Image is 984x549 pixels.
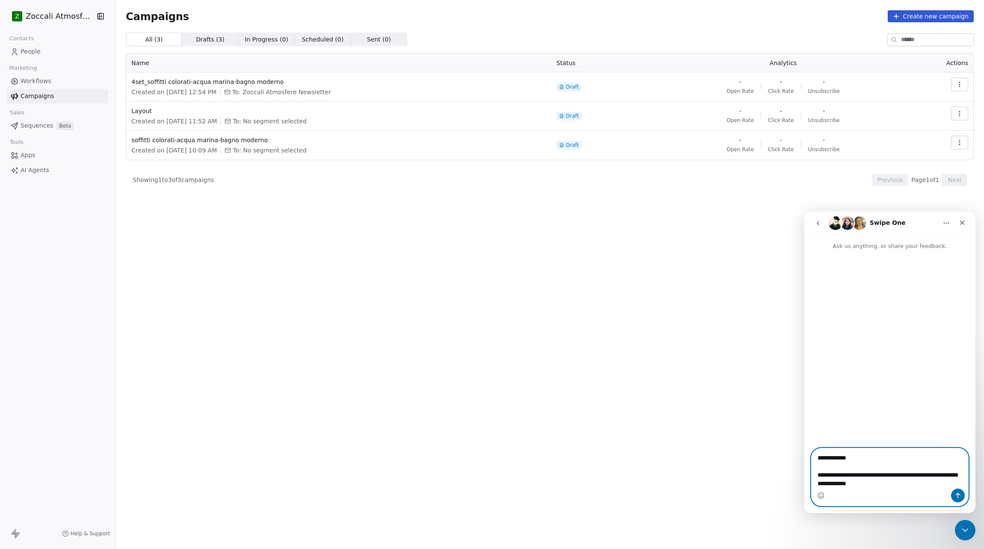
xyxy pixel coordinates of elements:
[7,119,108,133] a: SequencesBeta
[739,136,741,144] span: -
[21,166,49,175] span: AI Agents
[131,117,217,125] span: Created on [DATE] 11:52 AM
[872,174,908,186] button: Previous
[739,107,741,115] span: -
[10,9,91,24] button: ZZoccali Atmosfere
[566,84,579,90] span: Draft
[232,88,331,96] span: To: Zoccali Atmosfere Newsletter
[367,35,391,44] span: Sent ( 0 )
[131,78,546,86] span: 4set_soffitti colorati-acqua marina-bagno moderno
[566,142,579,149] span: Draft
[21,77,51,86] span: Workflows
[768,88,794,95] span: Click Rate
[26,11,94,22] span: Zoccali Atmosfere
[21,151,36,160] span: Apps
[823,107,825,115] span: -
[302,35,344,44] span: Scheduled ( 0 )
[131,107,546,115] span: Layout
[908,54,973,72] th: Actions
[768,146,794,153] span: Click Rate
[196,35,225,44] span: Drafts ( 3 )
[7,74,108,88] a: Workflows
[804,212,975,513] iframe: Intercom live chat
[808,146,840,153] span: Unsubscribe
[233,117,306,125] span: To: No segment selected
[133,176,214,184] span: Showing 1 to 3 of 3 campaigns
[727,88,754,95] span: Open Rate
[131,88,217,96] span: Created on [DATE] 12:54 PM
[808,117,840,124] span: Unsubscribe
[808,88,840,95] span: Unsubscribe
[658,54,908,72] th: Analytics
[56,122,74,130] span: Beta
[71,530,110,537] span: Help & Support
[768,117,794,124] span: Click Rate
[62,530,110,537] a: Help & Support
[21,121,53,130] span: Sequences
[566,113,579,119] span: Draft
[6,106,28,119] span: Sales
[739,78,741,86] span: -
[21,92,54,101] span: Campaigns
[126,54,551,72] th: Name
[245,35,288,44] span: In Progress ( 0 )
[21,47,41,56] span: People
[15,12,19,21] span: Z
[7,148,108,162] a: Apps
[780,78,782,86] span: -
[6,136,27,149] span: Tools
[888,10,974,22] button: Create new campaign
[131,136,546,144] span: soffitti colorati-acqua marina-bagno moderno
[6,32,38,45] span: Contacts
[233,146,306,155] span: To: No segment selected
[7,163,108,177] a: AI Agents
[955,520,975,540] iframe: Intercom live chat
[126,10,189,22] span: Campaigns
[823,78,825,86] span: -
[6,62,41,75] span: Marketing
[7,45,108,59] a: People
[780,107,782,115] span: -
[727,117,754,124] span: Open Rate
[131,146,217,155] span: Created on [DATE] 10:09 AM
[727,146,754,153] span: Open Rate
[780,136,782,144] span: -
[911,176,939,184] span: Page 1 of 1
[551,54,658,72] th: Status
[823,136,825,144] span: -
[942,174,967,186] button: Next
[7,89,108,103] a: Campaigns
